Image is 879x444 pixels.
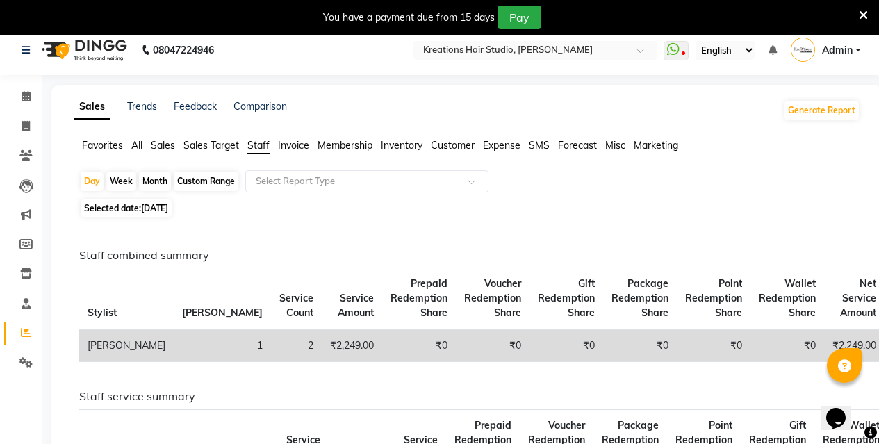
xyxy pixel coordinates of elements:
[35,31,131,69] img: logo
[182,306,263,319] span: [PERSON_NAME]
[498,6,541,29] button: Pay
[318,139,372,151] span: Membership
[174,329,271,362] td: 1
[174,172,238,191] div: Custom Range
[821,388,865,430] iframe: chat widget
[131,139,142,151] span: All
[791,38,815,62] img: Admin
[603,329,677,362] td: ₹0
[81,199,172,217] span: Selected date:
[840,277,876,319] span: Net Service Amount
[381,139,422,151] span: Inventory
[271,329,322,362] td: 2
[464,277,521,319] span: Voucher Redemption Share
[677,329,750,362] td: ₹0
[278,139,309,151] span: Invoice
[391,277,447,319] span: Prepaid Redemption Share
[784,101,859,120] button: Generate Report
[81,172,104,191] div: Day
[382,329,456,362] td: ₹0
[79,390,849,403] h6: Staff service summary
[338,292,374,319] span: Service Amount
[233,100,287,113] a: Comparison
[431,139,475,151] span: Customer
[247,139,270,151] span: Staff
[750,329,824,362] td: ₹0
[153,31,214,69] b: 08047224946
[685,277,742,319] span: Point Redemption Share
[279,292,313,319] span: Service Count
[529,139,550,151] span: SMS
[605,139,625,151] span: Misc
[79,329,174,362] td: [PERSON_NAME]
[611,277,668,319] span: Package Redemption Share
[141,203,168,213] span: [DATE]
[529,329,603,362] td: ₹0
[822,43,853,58] span: Admin
[88,306,117,319] span: Stylist
[759,277,816,319] span: Wallet Redemption Share
[183,139,239,151] span: Sales Target
[483,139,520,151] span: Expense
[538,277,595,319] span: Gift Redemption Share
[82,139,123,151] span: Favorites
[79,249,849,262] h6: Staff combined summary
[106,172,136,191] div: Week
[139,172,171,191] div: Month
[151,139,175,151] span: Sales
[74,94,110,120] a: Sales
[174,100,217,113] a: Feedback
[558,139,597,151] span: Forecast
[127,100,157,113] a: Trends
[322,329,382,362] td: ₹2,249.00
[634,139,678,151] span: Marketing
[456,329,529,362] td: ₹0
[323,10,495,25] div: You have a payment due from 15 days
